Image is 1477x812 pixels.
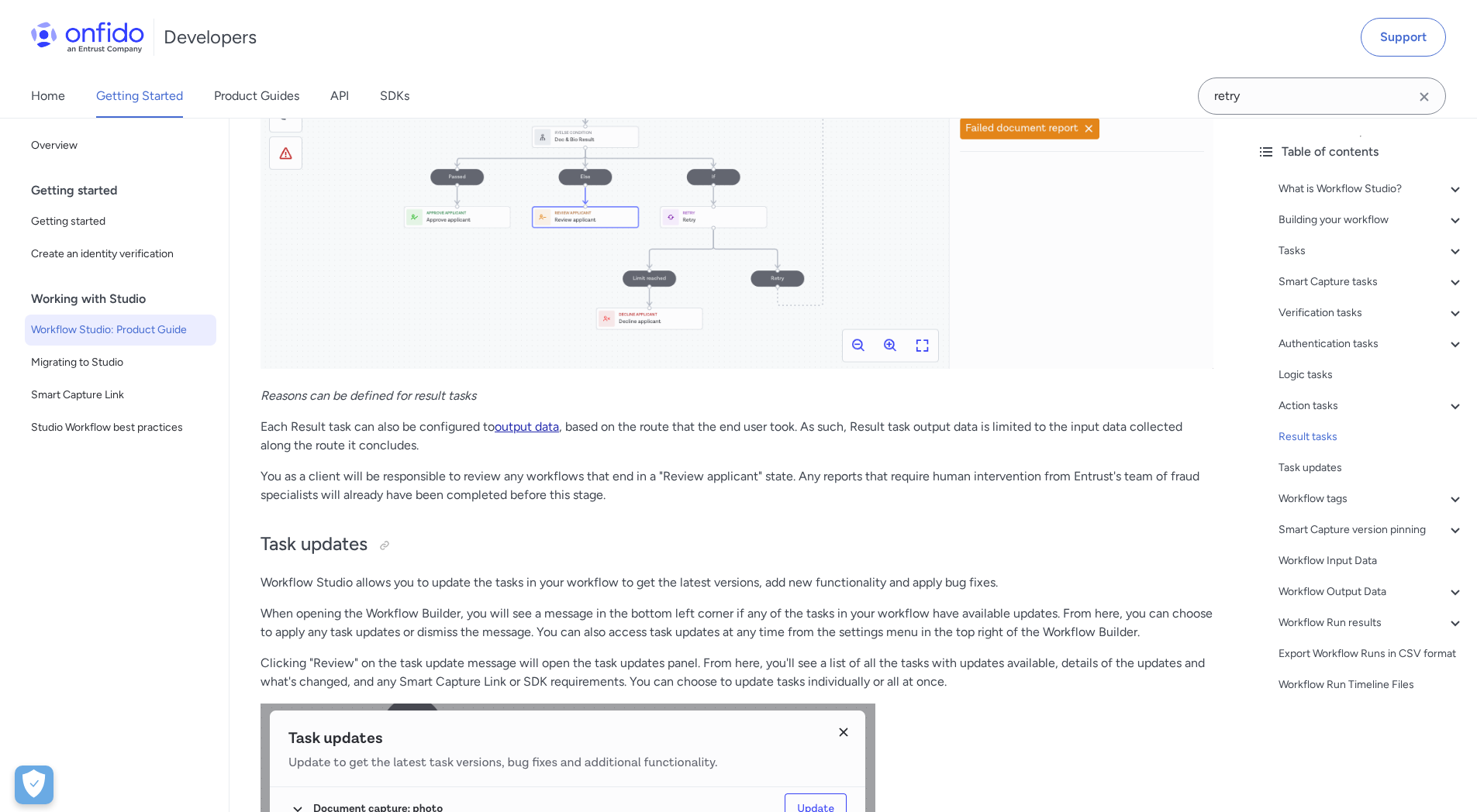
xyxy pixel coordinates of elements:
a: Product Guides [214,74,299,118]
span: Getting started [31,212,210,231]
a: Create an identity verification [25,239,216,270]
a: API [330,74,349,118]
img: Onfido Logo [31,22,144,53]
div: Working with Studio [31,284,223,315]
h1: Developers [164,25,257,50]
svg: Clear search field button [1415,88,1434,106]
p: Workflow Studio allows you to update the tasks in your workflow to get the latest versions, add n... [261,573,1213,592]
a: Workflow Studio: Product Guide [25,315,216,346]
a: Workflow Run Timeline Files [1279,676,1465,694]
div: Getting started [31,175,223,206]
a: Overview [25,130,216,161]
a: Smart Capture tasks [1279,273,1465,291]
div: Cookie Preferences [15,766,53,804]
a: Getting Started [96,74,183,118]
span: Smart Capture Link [31,386,210,404]
em: Reasons can be defined for result tasks [261,388,476,403]
a: Building your workflow [1279,211,1465,229]
span: Studio Workflow best practices [31,418,210,437]
a: Support [1361,18,1446,57]
a: Smart Capture Link [25,380,216,411]
p: Clicking "Review" on the task update message will open the task updates panel. From here, you'll ... [261,654,1213,691]
a: Studio Workflow best practices [25,412,216,443]
span: Overview [31,136,210,155]
a: Action tasks [1279,397,1465,415]
button: Open Preferences [15,766,53,804]
p: Each Result task can also be configured to , based on the route that the end user took. As such, ... [261,418,1213,455]
h2: Task updates [261,532,1213,558]
a: Result tasks [1279,428,1465,446]
p: You as a client will be responsible to review any workflows that end in a "Review applicant" stat... [261,467,1213,504]
a: Tasks [1279,242,1465,260]
a: Task updates [1279,459,1465,477]
a: Authentication tasks [1279,335,1465,353]
a: Workflow Output Data [1279,583,1465,601]
p: When opening the Workflow Builder, you will see a message in the bottom left corner if any of the... [261,604,1213,642]
a: Migrating to Studio [25,347,216,378]
a: Home [31,74,65,118]
a: Workflow Input Data [1279,552,1465,570]
a: Verification tasks [1279,304,1465,322]
a: Smart Capture version pinning [1279,521,1465,539]
span: Create an identity verification [31,245,210,263]
div: Table of contents [1257,143,1465,161]
span: Migrating to Studio [31,353,210,372]
a: SDKs [380,74,409,118]
a: Logic tasks [1279,366,1465,384]
a: Getting started [25,206,216,237]
a: Workflow Run results [1279,614,1465,632]
a: Export Workflow Runs in CSV format [1279,645,1465,663]
a: What is Workflow Studio? [1279,180,1465,198]
span: Workflow Studio: Product Guide [31,321,210,339]
a: Workflow tags [1279,490,1465,508]
input: Onfido search input field [1198,77,1446,115]
a: output data [495,419,559,434]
